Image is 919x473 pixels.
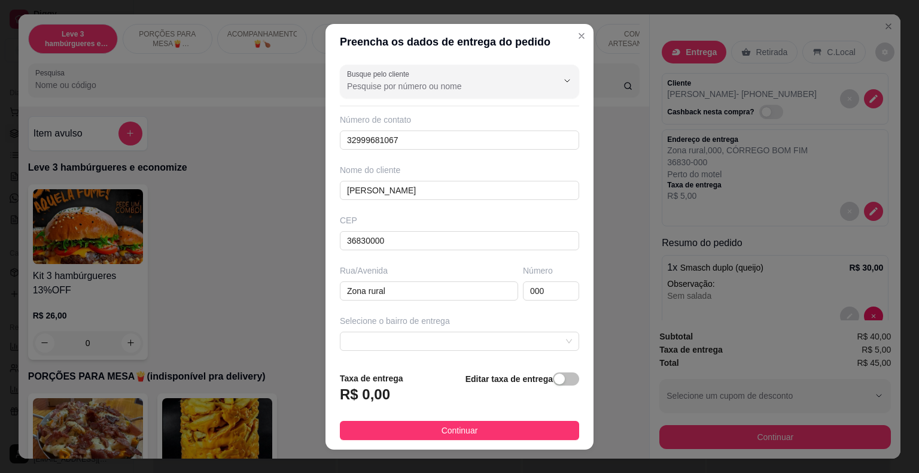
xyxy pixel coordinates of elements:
div: Número de contato [340,114,579,126]
span: Continuar [442,424,478,437]
div: Selecione o bairro de entrega [340,315,579,327]
button: Close [572,26,591,46]
input: Ex.: Rua Oscar Freire [340,281,518,301]
input: Ex.: 00000-000 [340,231,579,250]
button: Show suggestions [558,71,577,90]
div: CEP [340,214,579,226]
button: Continuar [340,421,579,440]
strong: Editar taxa de entrega [465,374,553,384]
div: Número [523,265,579,277]
label: Busque pelo cliente [347,69,413,79]
input: Ex.: (11) 9 8888-9999 [340,131,579,150]
input: Busque pelo cliente [347,80,538,92]
h3: R$ 0,00 [340,385,390,404]
div: Rua/Avenida [340,265,518,277]
strong: Taxa de entrega [340,374,403,383]
input: Ex.: 44 [523,281,579,301]
header: Preencha os dados de entrega do pedido [325,24,594,60]
div: Nome do cliente [340,164,579,176]
input: Ex.: João da Silva [340,181,579,200]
